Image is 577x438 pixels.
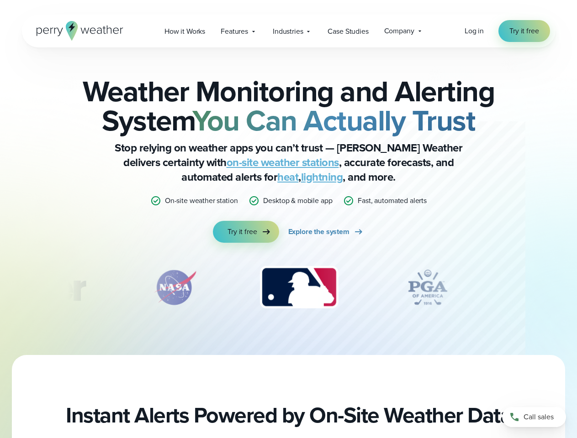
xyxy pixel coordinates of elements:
p: Fast, automated alerts [358,195,427,206]
p: On-site weather station [165,195,238,206]
img: PGA.svg [391,265,464,310]
a: lightning [301,169,343,185]
img: MLB.svg [251,265,347,310]
a: Try it free [213,221,279,243]
a: Explore the system [288,221,364,243]
span: How it Works [164,26,205,37]
p: Stop relying on weather apps you can’t trust — [PERSON_NAME] Weather delivers certainty with , ac... [106,141,471,184]
span: Explore the system [288,226,349,237]
img: NASA.svg [143,265,207,310]
span: Case Studies [328,26,368,37]
span: Industries [273,26,303,37]
strong: You Can Actually Trust [192,99,475,142]
div: 4 of 12 [391,265,464,310]
h2: Instant Alerts Powered by On-Site Weather Data [66,402,511,428]
div: 2 of 12 [143,265,207,310]
span: Try it free [228,226,257,237]
h2: Weather Monitoring and Alerting System [68,77,510,135]
span: Try it free [509,26,539,36]
a: Call sales [502,407,566,427]
a: Log in [465,26,484,36]
a: Try it free [498,20,550,42]
span: Call sales [524,412,554,422]
span: Company [384,26,414,36]
div: slideshow [68,265,510,315]
a: heat [277,169,298,185]
a: Case Studies [320,22,376,41]
p: Desktop & mobile app [263,195,332,206]
a: on-site weather stations [227,154,339,171]
div: 3 of 12 [251,265,347,310]
a: How it Works [157,22,213,41]
span: Features [221,26,248,37]
span: Log in [465,26,484,36]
